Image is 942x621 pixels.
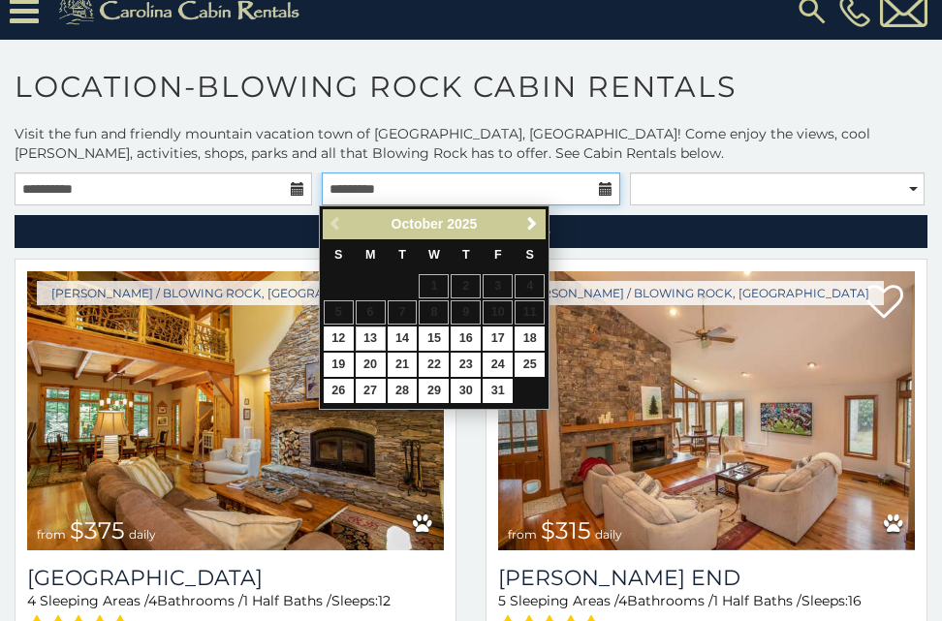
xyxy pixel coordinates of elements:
a: Moss End from $315 daily [498,271,915,550]
a: 14 [388,326,418,351]
a: 27 [356,379,386,403]
a: [GEOGRAPHIC_DATA] [27,565,444,591]
span: Thursday [462,248,470,262]
span: 4 [618,592,627,609]
a: Add to favorites [864,283,903,324]
a: 21 [388,353,418,377]
a: 16 [451,326,481,351]
a: 12 [324,326,354,351]
span: 1 Half Baths / [243,592,331,609]
img: Moss End [498,271,915,550]
span: 16 [848,592,862,609]
a: Mountain Song Lodge from $375 daily [27,271,444,550]
a: 25 [515,353,545,377]
a: 19 [324,353,354,377]
h3: Moss End [498,565,915,591]
a: 17 [483,326,513,351]
span: Wednesday [428,248,440,262]
a: 28 [388,379,418,403]
a: 29 [419,379,449,403]
span: 4 [148,592,157,609]
span: from [37,527,66,542]
span: from [508,527,537,542]
span: daily [129,527,156,542]
span: 12 [378,592,391,609]
a: 31 [483,379,513,403]
a: 30 [451,379,481,403]
a: 15 [419,326,449,351]
a: [PERSON_NAME] / Blowing Rock, [GEOGRAPHIC_DATA] [508,281,884,305]
h3: Mountain Song Lodge [27,565,444,591]
span: 2025 [447,216,477,232]
a: 23 [451,353,481,377]
span: Friday [494,248,502,262]
img: Mountain Song Lodge [27,271,444,550]
span: $315 [541,516,591,544]
a: 13 [356,326,386,351]
a: 24 [483,353,513,377]
span: Sunday [334,248,342,262]
a: [PERSON_NAME] End [498,565,915,591]
span: October [392,216,444,232]
span: Monday [365,248,376,262]
a: 18 [515,326,545,351]
span: Next [524,216,540,232]
span: 1 Half Baths / [713,592,801,609]
a: 26 [324,379,354,403]
a: 20 [356,353,386,377]
span: Saturday [525,248,533,262]
span: $375 [70,516,125,544]
span: 4 [27,592,36,609]
span: daily [595,527,622,542]
a: [PERSON_NAME] / Blowing Rock, [GEOGRAPHIC_DATA] [37,281,413,305]
span: Tuesday [398,248,406,262]
a: Next [519,212,544,236]
a: RefineSearchFilters [15,215,927,248]
span: 5 [498,592,506,609]
a: 22 [419,353,449,377]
